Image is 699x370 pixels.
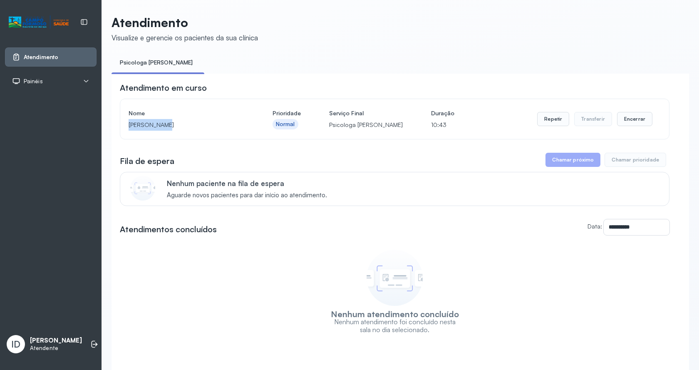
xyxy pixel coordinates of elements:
img: Imagem de CalloutCard [130,176,155,201]
label: Data: [587,223,602,230]
img: Imagem de empty state [367,250,423,306]
h3: Atendimentos concluídos [120,223,217,235]
h4: Nome [129,107,244,119]
button: Repetir [537,112,569,126]
h4: Prioridade [273,107,301,119]
h3: Nenhum atendimento concluído [331,310,459,318]
p: Nenhum atendimento foi concluído nesta sala no dia selecionado. [329,318,460,334]
div: Visualize e gerencie os pacientes da sua clínica [112,33,258,42]
div: Normal [276,121,295,128]
p: Nenhum paciente na fila de espera [167,179,327,188]
h4: Serviço Final [329,107,403,119]
p: 10:43 [431,119,454,131]
p: Atendente [30,345,82,352]
button: Chamar prioridade [605,153,666,167]
span: Painéis [24,78,43,85]
a: Psicologa [PERSON_NAME] [112,56,201,70]
p: Atendimento [112,15,258,30]
h3: Fila de espera [120,155,174,167]
button: Transferir [574,112,612,126]
button: Chamar próximo [545,153,600,167]
p: [PERSON_NAME] [30,337,82,345]
button: Encerrar [617,112,652,126]
img: Logotipo do estabelecimento [9,15,69,29]
a: Atendimento [12,53,89,61]
h3: Atendimento em curso [120,82,207,94]
span: Aguarde novos pacientes para dar início ao atendimento. [167,191,327,199]
p: Psicologa [PERSON_NAME] [329,119,403,131]
h4: Duração [431,107,454,119]
p: [PERSON_NAME] [129,119,244,131]
span: Atendimento [24,54,58,61]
